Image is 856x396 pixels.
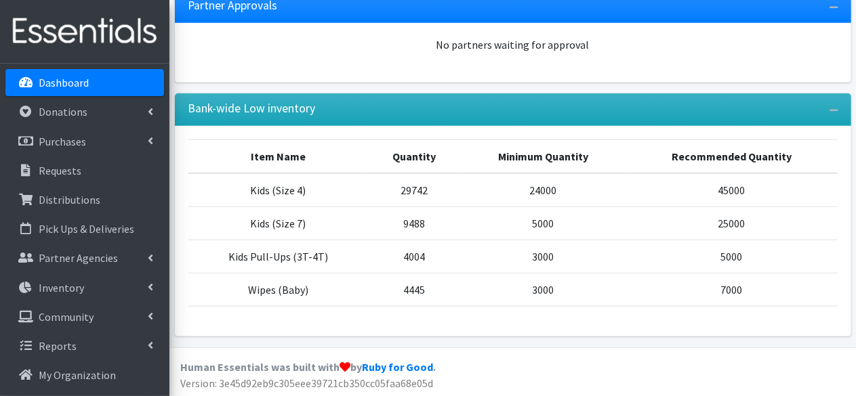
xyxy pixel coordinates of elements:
p: Inventory [39,281,84,294]
img: HumanEssentials [5,9,164,54]
a: Inventory [5,274,164,301]
th: Minimum Quantity [461,139,626,173]
p: Requests [39,164,81,177]
p: Dashboard [39,76,89,89]
div: No partners waiting for approval [188,37,838,53]
a: My Organization [5,361,164,389]
a: Donations [5,98,164,125]
td: 7000 [626,273,837,306]
td: 25000 [626,206,837,240]
p: Reports [39,339,77,353]
a: Pick Ups & Deliveries [5,215,164,242]
p: Partner Agencies [39,251,118,265]
td: 24000 [461,173,626,207]
a: Reports [5,332,164,359]
td: Kids (Size 7) [188,206,369,240]
a: Distributions [5,186,164,213]
a: Purchases [5,128,164,155]
td: 3000 [461,273,626,306]
td: Kids Pull-Ups (3T-4T) [188,240,369,273]
a: Dashboard [5,69,164,96]
td: 9488 [368,206,461,240]
p: Donations [39,105,87,118]
td: 29742 [368,173,461,207]
a: Partner Agencies [5,244,164,271]
h3: Bank-wide Low inventory [188,102,316,116]
span: Version: 3e45d92eb9c305eee39721cb350cc05faa68e05d [180,376,433,390]
td: 4004 [368,240,461,273]
td: 3000 [461,240,626,273]
td: 5000 [626,240,837,273]
td: 5000 [461,206,626,240]
td: 45000 [626,173,837,207]
td: 4445 [368,273,461,306]
th: Recommended Quantity [626,139,837,173]
p: Pick Ups & Deliveries [39,222,134,236]
a: Community [5,303,164,330]
p: Purchases [39,135,86,148]
p: My Organization [39,368,116,382]
strong: Human Essentials was built with by . [180,360,436,374]
p: Distributions [39,193,100,206]
p: Community [39,310,94,324]
th: Quantity [368,139,461,173]
a: Ruby for Good [362,360,433,374]
a: Requests [5,157,164,184]
th: Item Name [188,139,369,173]
td: Wipes (Baby) [188,273,369,306]
td: Kids (Size 4) [188,173,369,207]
